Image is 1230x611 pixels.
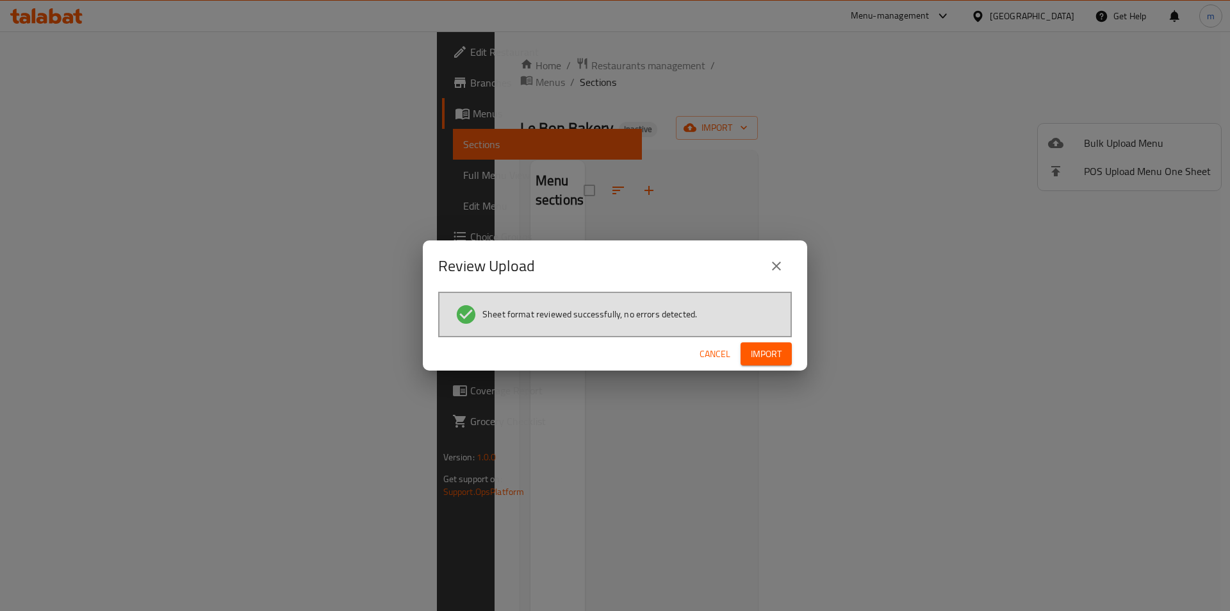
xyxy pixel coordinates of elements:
[438,256,535,276] h2: Review Upload
[694,342,735,366] button: Cancel
[741,342,792,366] button: Import
[761,251,792,281] button: close
[700,346,730,362] span: Cancel
[751,346,782,362] span: Import
[482,308,697,321] span: Sheet format reviewed successfully, no errors detected.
